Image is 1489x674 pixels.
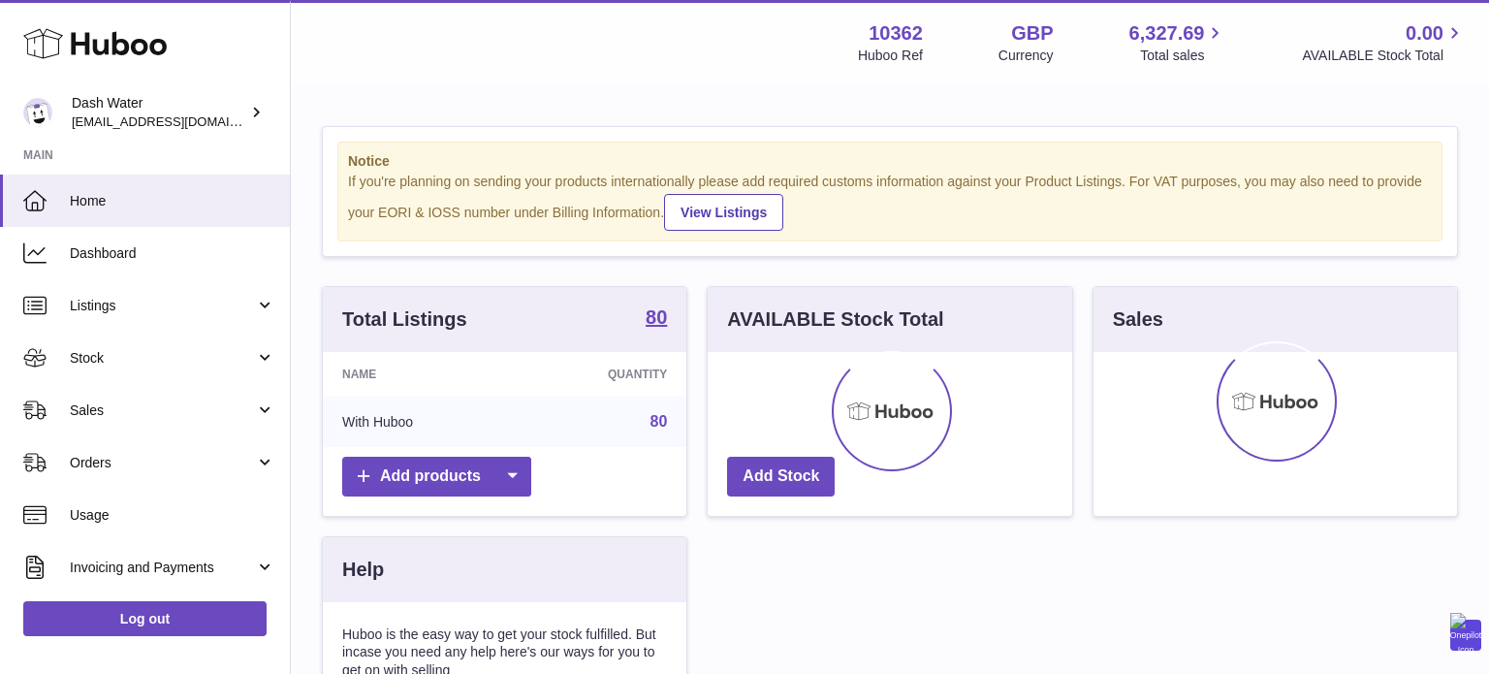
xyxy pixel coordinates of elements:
[23,98,52,127] img: bea@dash-water.com
[342,306,467,333] h3: Total Listings
[348,152,1432,171] strong: Notice
[727,457,835,497] a: Add Stock
[348,173,1432,231] div: If you're planning on sending your products internationally please add required customs informati...
[342,557,384,583] h3: Help
[664,194,783,231] a: View Listings
[70,559,255,577] span: Invoicing and Payments
[1129,20,1227,65] a: 6,327.69 Total sales
[1406,20,1443,47] span: 0.00
[727,306,943,333] h3: AVAILABLE Stock Total
[646,307,667,327] strong: 80
[1113,306,1163,333] h3: Sales
[72,113,285,129] span: [EMAIL_ADDRESS][DOMAIN_NAME]
[70,297,255,315] span: Listings
[70,401,255,420] span: Sales
[72,94,246,131] div: Dash Water
[70,506,275,525] span: Usage
[998,47,1054,65] div: Currency
[70,244,275,263] span: Dashboard
[323,352,515,397] th: Name
[515,352,686,397] th: Quantity
[70,454,255,472] span: Orders
[70,192,275,210] span: Home
[646,307,667,331] a: 80
[1129,20,1205,47] span: 6,327.69
[650,413,668,430] a: 80
[1302,20,1466,65] a: 0.00 AVAILABLE Stock Total
[858,47,923,65] div: Huboo Ref
[342,457,531,497] a: Add products
[1302,47,1466,65] span: AVAILABLE Stock Total
[869,20,923,47] strong: 10362
[1011,20,1053,47] strong: GBP
[70,349,255,368] span: Stock
[23,601,267,636] a: Log out
[1140,47,1226,65] span: Total sales
[323,397,515,447] td: With Huboo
